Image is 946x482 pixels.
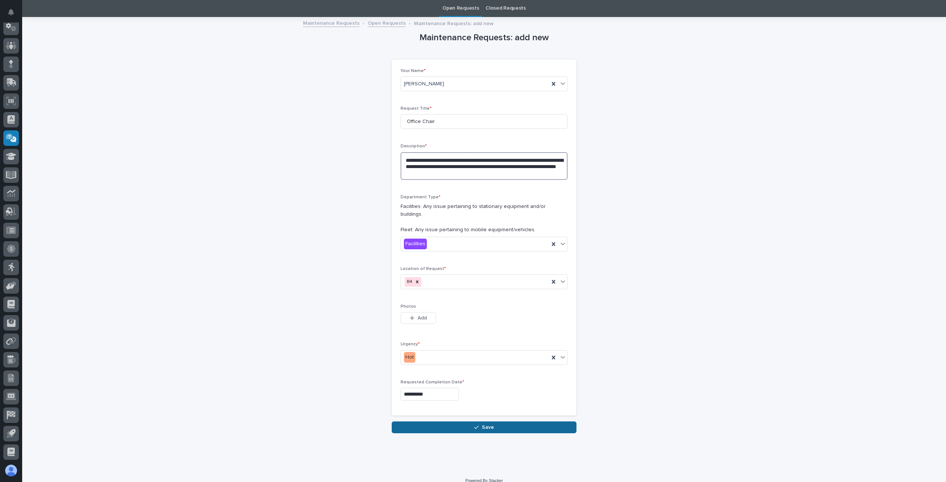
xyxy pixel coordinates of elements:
[401,106,432,111] span: Request Title
[3,463,19,478] button: users-avatar
[418,315,427,321] span: Add
[405,277,413,287] div: B4
[9,9,19,21] div: Notifications
[414,19,494,27] p: Maintenance Requests: add new
[404,80,444,88] span: [PERSON_NAME]
[482,424,494,431] span: Save
[401,195,440,199] span: Department Type
[392,421,576,433] button: Save
[392,33,576,43] h1: Maintenance Requests: add new
[3,4,19,20] button: Notifications
[401,203,568,233] p: Facilities: Any issue pertaining to stationary equipment and/or buildings. Fleet: Any issue perta...
[401,267,446,271] span: Location of Request
[368,18,406,27] a: Open Requests
[401,69,426,73] span: Your Name
[401,342,420,346] span: Urgency
[401,144,427,148] span: Description
[303,18,360,27] a: Maintenance Requests
[401,312,436,324] button: Add
[401,380,464,384] span: Requested Completion Date
[404,239,427,249] div: Facilities
[401,304,416,309] span: Photos
[404,352,415,363] div: Hot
